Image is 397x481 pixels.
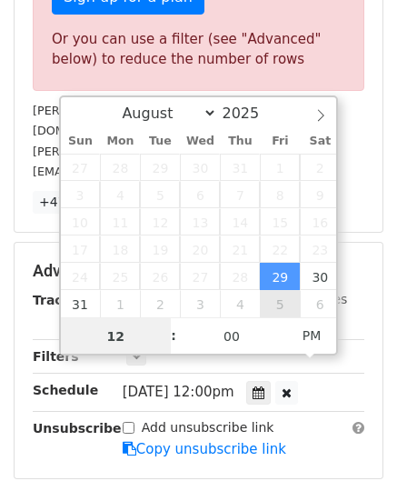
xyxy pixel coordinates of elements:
div: Or you can use a filter (see "Advanced" below) to reduce the number of rows [52,29,345,70]
span: Thu [220,135,260,147]
span: August 2, 2025 [300,154,340,181]
span: July 28, 2025 [100,154,140,181]
span: September 3, 2025 [180,290,220,317]
span: August 23, 2025 [300,235,340,263]
span: Sat [300,135,340,147]
h5: Advanced [33,261,364,281]
span: Tue [140,135,180,147]
span: September 6, 2025 [300,290,340,317]
span: August 24, 2025 [61,263,101,290]
input: Hour [61,318,172,355]
span: August 27, 2025 [180,263,220,290]
span: August 5, 2025 [140,181,180,208]
span: July 31, 2025 [220,154,260,181]
small: [PERSON_NAME][EMAIL_ADDRESS][DOMAIN_NAME] [33,145,332,158]
span: August 13, 2025 [180,208,220,235]
strong: Schedule [33,383,98,397]
span: September 2, 2025 [140,290,180,317]
span: Fri [260,135,300,147]
span: August 20, 2025 [180,235,220,263]
span: August 31, 2025 [61,290,101,317]
iframe: Chat Widget [306,394,397,481]
small: [PERSON_NAME][EMAIL_ADDRESS][PERSON_NAME][DOMAIN_NAME] [33,104,331,138]
strong: Filters [33,349,79,364]
span: August 14, 2025 [220,208,260,235]
span: July 27, 2025 [61,154,101,181]
span: August 10, 2025 [61,208,101,235]
span: August 19, 2025 [140,235,180,263]
strong: Tracking [33,293,94,307]
span: August 26, 2025 [140,263,180,290]
span: July 29, 2025 [140,154,180,181]
span: : [171,317,176,354]
span: August 18, 2025 [100,235,140,263]
span: August 4, 2025 [100,181,140,208]
span: August 28, 2025 [220,263,260,290]
span: Sun [61,135,101,147]
label: Add unsubscribe link [142,418,274,437]
span: August 9, 2025 [300,181,340,208]
strong: Unsubscribe [33,421,122,436]
span: September 1, 2025 [100,290,140,317]
span: September 4, 2025 [220,290,260,317]
a: Copy unsubscribe link [123,441,286,457]
span: August 11, 2025 [100,208,140,235]
span: August 16, 2025 [300,208,340,235]
a: +47 more [33,191,109,214]
span: August 29, 2025 [260,263,300,290]
span: Mon [100,135,140,147]
span: August 15, 2025 [260,208,300,235]
span: July 30, 2025 [180,154,220,181]
span: August 17, 2025 [61,235,101,263]
span: August 1, 2025 [260,154,300,181]
span: Wed [180,135,220,147]
small: [EMAIL_ADDRESS][DOMAIN_NAME] [33,165,235,178]
span: Click to toggle [287,317,337,354]
span: August 22, 2025 [260,235,300,263]
input: Minute [176,318,287,355]
span: August 6, 2025 [180,181,220,208]
span: September 5, 2025 [260,290,300,317]
span: August 21, 2025 [220,235,260,263]
span: August 25, 2025 [100,263,140,290]
span: August 7, 2025 [220,181,260,208]
span: August 8, 2025 [260,181,300,208]
input: Year [217,105,283,122]
span: August 12, 2025 [140,208,180,235]
span: [DATE] 12:00pm [123,384,234,400]
span: August 30, 2025 [300,263,340,290]
span: August 3, 2025 [61,181,101,208]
